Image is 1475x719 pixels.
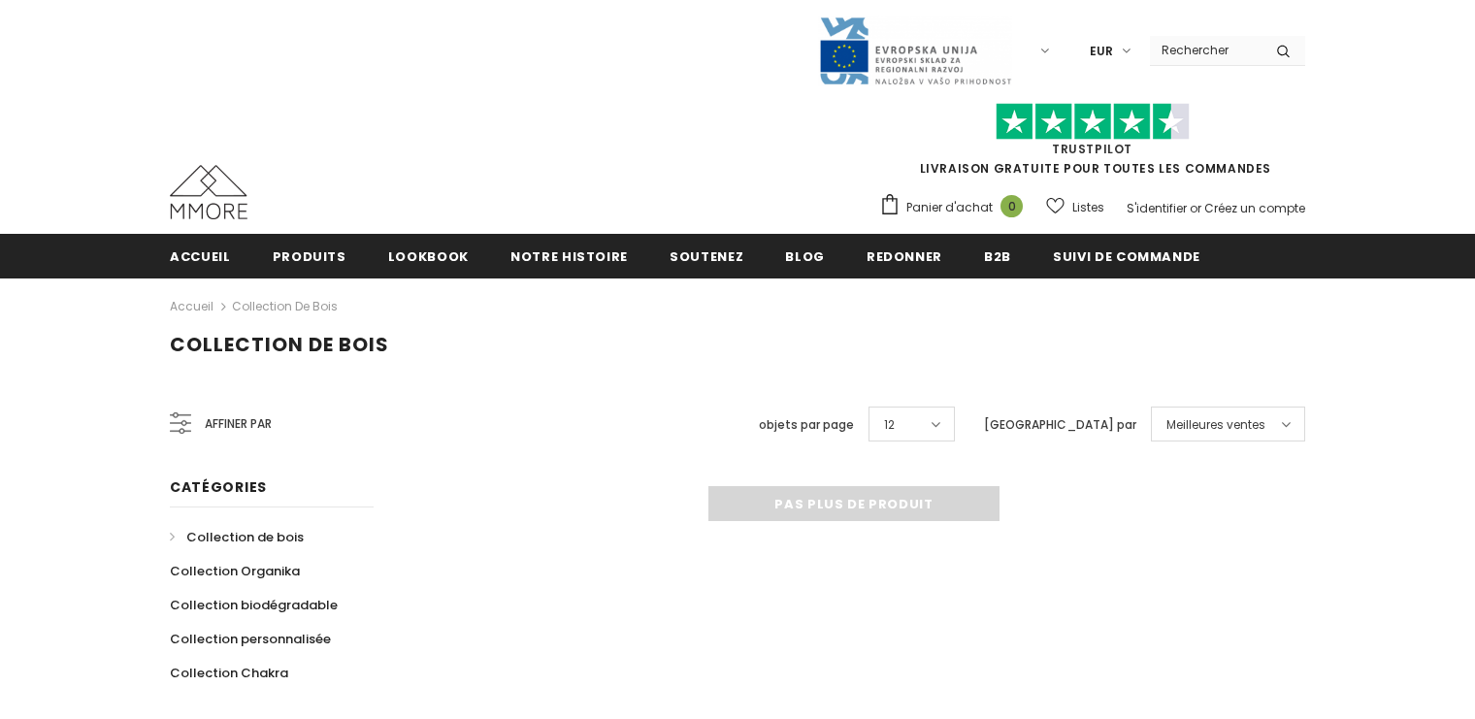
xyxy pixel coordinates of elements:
[170,165,247,219] img: Cas MMORE
[510,234,628,278] a: Notre histoire
[388,234,469,278] a: Lookbook
[170,295,213,318] a: Accueil
[1072,198,1104,217] span: Listes
[170,656,288,690] a: Collection Chakra
[170,630,331,648] span: Collection personnalisée
[670,234,743,278] a: soutenez
[818,16,1012,86] img: Javni Razpis
[1000,195,1023,217] span: 0
[785,247,825,266] span: Blog
[1204,200,1305,216] a: Créez un compte
[1127,200,1187,216] a: S'identifier
[273,247,346,266] span: Produits
[867,234,942,278] a: Redonner
[170,234,231,278] a: Accueil
[984,247,1011,266] span: B2B
[1150,36,1262,64] input: Search Site
[879,112,1305,177] span: LIVRAISON GRATUITE POUR TOUTES LES COMMANDES
[232,298,338,314] a: Collection de bois
[170,562,300,580] span: Collection Organika
[759,415,854,435] label: objets par page
[186,528,304,546] span: Collection de bois
[1046,190,1104,224] a: Listes
[170,622,331,656] a: Collection personnalisée
[884,415,895,435] span: 12
[1053,234,1200,278] a: Suivi de commande
[170,520,304,554] a: Collection de bois
[1190,200,1201,216] span: or
[170,331,389,358] span: Collection de bois
[170,596,338,614] span: Collection biodégradable
[906,198,993,217] span: Panier d'achat
[170,247,231,266] span: Accueil
[388,247,469,266] span: Lookbook
[1053,247,1200,266] span: Suivi de commande
[170,477,267,497] span: Catégories
[867,247,942,266] span: Redonner
[1090,42,1113,61] span: EUR
[170,588,338,622] a: Collection biodégradable
[273,234,346,278] a: Produits
[996,103,1190,141] img: Faites confiance aux étoiles pilotes
[1052,141,1132,157] a: TrustPilot
[818,42,1012,58] a: Javni Razpis
[1166,415,1265,435] span: Meilleures ventes
[879,193,1032,222] a: Panier d'achat 0
[205,413,272,435] span: Affiner par
[785,234,825,278] a: Blog
[170,554,300,588] a: Collection Organika
[510,247,628,266] span: Notre histoire
[670,247,743,266] span: soutenez
[984,234,1011,278] a: B2B
[984,415,1136,435] label: [GEOGRAPHIC_DATA] par
[170,664,288,682] span: Collection Chakra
